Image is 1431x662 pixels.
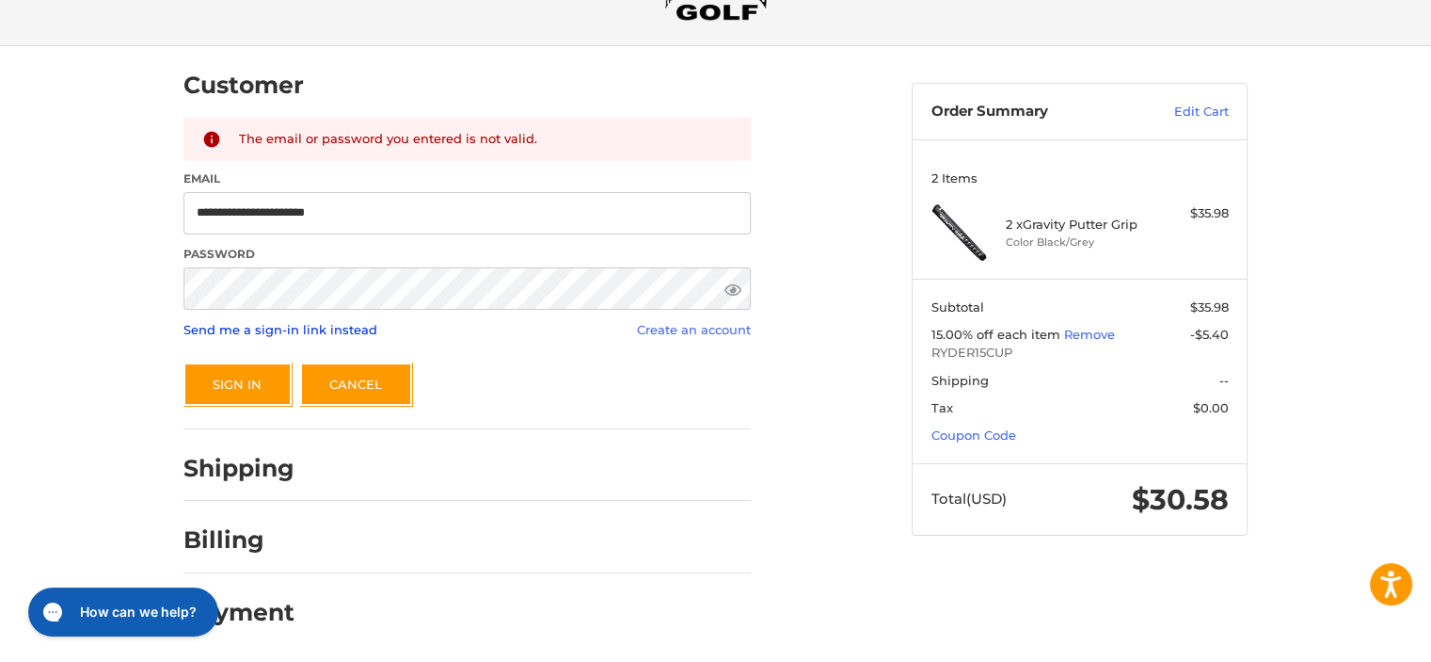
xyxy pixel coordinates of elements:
iframe: Gorgias live chat messenger [19,581,223,643]
span: Subtotal [931,299,984,315]
a: Send me a sign-in link instead [183,322,377,337]
span: $30.58 [1132,482,1229,517]
span: Shipping [931,373,989,388]
button: Sign In [183,363,292,406]
h2: Payment [183,598,294,627]
label: Email [183,170,751,187]
div: $35.98 [1154,204,1229,223]
span: $35.98 [1190,299,1229,315]
h2: Shipping [183,454,294,483]
span: Total (USD) [931,490,1007,508]
h2: Customer [183,71,304,100]
h2: Billing [183,525,294,555]
a: Edit Cart [1134,103,1229,121]
label: Password [183,246,751,263]
li: Color Black/Grey [1006,234,1150,250]
h3: Order Summary [931,103,1134,121]
span: $0.00 [1193,400,1229,415]
span: 15.00% off each item [931,327,1064,342]
span: -- [1219,373,1229,388]
span: Tax [931,400,953,415]
h3: 2 Items [931,170,1229,186]
span: -$5.40 [1190,327,1229,342]
a: Remove [1064,327,1115,342]
a: Coupon Code [931,428,1016,443]
div: The email or password you entered is not valid. [239,130,733,150]
span: RYDER15CUP [931,344,1229,363]
a: Create an account [637,322,751,337]
h4: 2 x Gravity Putter Grip [1006,217,1150,232]
a: Cancel [300,363,412,406]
